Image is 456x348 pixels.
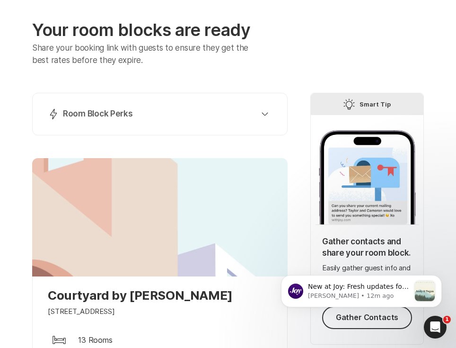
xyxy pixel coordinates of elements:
p: Room Block Perks [63,108,133,120]
span: 1 [443,316,451,323]
p: 13 Rooms [78,334,113,346]
iframe: Intercom notifications message [267,256,456,322]
iframe: Intercom live chat [424,316,447,339]
p: Share your booking link with guests to ensure they get the best rates before they expire. [32,42,263,66]
p: [STREET_ADDRESS] [48,306,115,317]
p: Your room blocks are ready [32,20,288,40]
p: Courtyard by [PERSON_NAME] [48,288,272,303]
p: Gather contacts and share your room block. [322,236,412,259]
p: Smart Tip [360,98,391,110]
button: Room Block Perks [44,105,276,124]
